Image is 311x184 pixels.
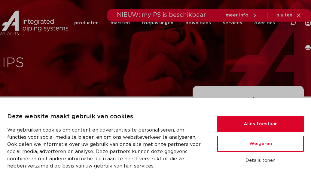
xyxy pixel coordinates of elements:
[226,13,248,17] span: meer info
[74,11,275,35] nav: Menu
[217,116,304,132] button: Alles toestaan
[226,13,258,18] a: meer info
[202,95,294,119] h3: meer controle voor u met my IPS
[74,11,99,35] a: producten
[305,11,311,35] div: my IPS
[217,156,304,166] button: Details tonen
[142,11,173,35] a: toepassingen
[111,11,130,35] a: markten
[7,112,203,122] p: Deze website maakt gebruik van cookies
[117,12,206,18] span: NIEUW: myIPS is beschikbaar
[217,136,304,152] button: Weigeren
[277,13,301,18] a: sluiten
[223,11,242,35] a: services
[185,11,211,35] a: downloads
[254,11,275,35] a: over ons
[277,13,292,17] span: sluiten
[7,126,203,170] p: We gebruiken cookies om content en advertenties te personaliseren, om functies voor social media ...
